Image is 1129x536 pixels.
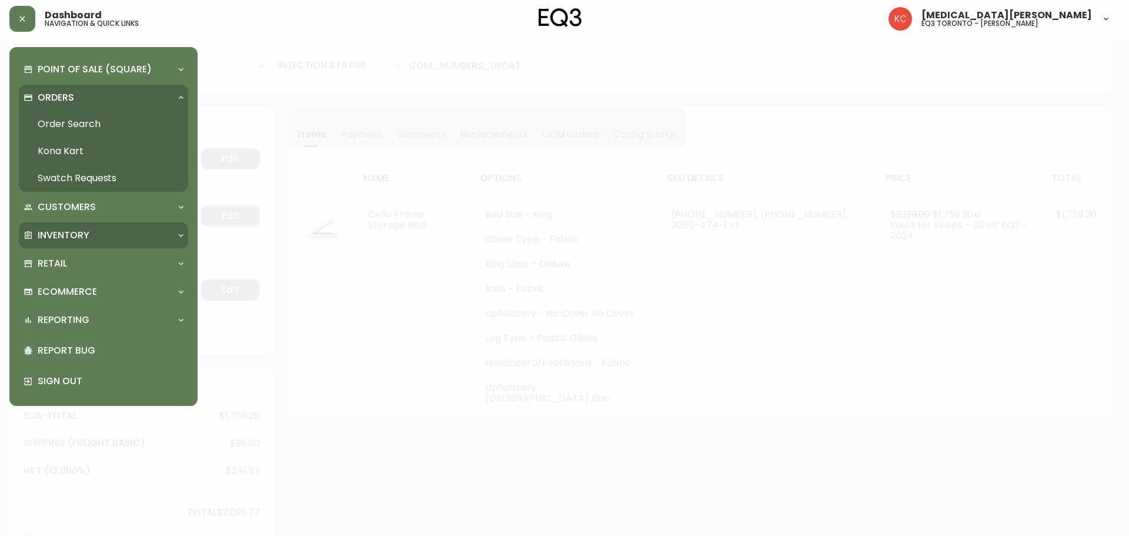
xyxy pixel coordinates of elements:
[19,194,188,220] div: Customers
[19,222,188,248] div: Inventory
[19,138,188,165] a: Kona Kart
[539,8,582,27] img: logo
[45,20,139,27] h5: navigation & quick links
[38,201,96,214] p: Customers
[38,229,89,242] p: Inventory
[19,335,188,366] div: Report Bug
[38,91,74,104] p: Orders
[19,85,188,111] div: Orders
[921,20,1038,27] h5: eq3 toronto - [PERSON_NAME]
[888,7,912,31] img: 6487344ffbf0e7f3b216948508909409
[38,344,183,357] p: Report Bug
[19,366,188,397] div: Sign Out
[38,285,97,298] p: Ecommerce
[19,279,188,305] div: Ecommerce
[38,257,67,270] p: Retail
[19,111,188,138] a: Order Search
[45,11,102,20] span: Dashboard
[921,11,1092,20] span: [MEDICAL_DATA][PERSON_NAME]
[38,314,89,327] p: Reporting
[19,165,188,192] a: Swatch Requests
[19,56,188,82] div: Point of Sale (Square)
[38,375,183,388] p: Sign Out
[19,307,188,333] div: Reporting
[19,251,188,277] div: Retail
[38,63,152,76] p: Point of Sale (Square)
